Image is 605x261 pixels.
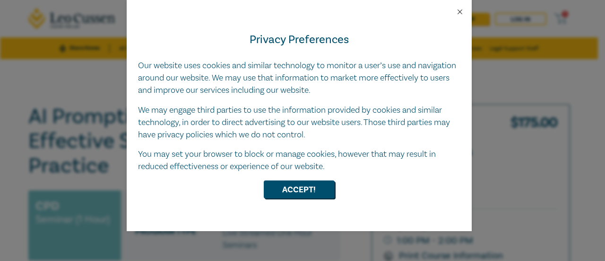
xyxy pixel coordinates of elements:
p: You may set your browser to block or manage cookies, however that may result in reduced effective... [138,148,460,173]
button: Accept! [264,180,335,198]
h4: Privacy Preferences [138,31,460,48]
p: Our website uses cookies and similar technology to monitor a user’s use and navigation around our... [138,60,460,97]
p: We may engage third parties to use the information provided by cookies and similar technology, in... [138,104,460,141]
button: Close [456,8,464,16]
